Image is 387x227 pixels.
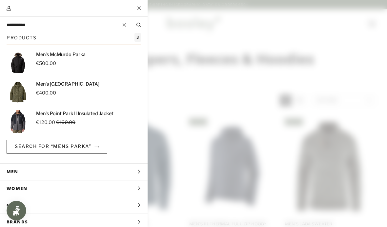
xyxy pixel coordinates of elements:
p: Men's McMurdo Parka [36,51,86,58]
input: Search our store [7,22,119,29]
span: Search for “Mens parka” [15,143,91,149]
p: Men's Point Park II Insulated Jacket [36,110,113,117]
span: €400.00 [36,90,56,96]
a: Men's McMurdo Parka €500.00 [7,51,141,74]
img: Men's Windshadow Parka [7,81,30,104]
iframe: Button to open loyalty program pop-up [7,201,26,220]
p: Products [7,34,36,41]
span: €120.00 [36,119,55,125]
button: Reset [119,16,130,33]
a: Men's [GEOGRAPHIC_DATA] €400.00 [7,81,141,104]
a: Men's Point Park II Insulated Jacket €120.00 €160.00 [7,110,141,133]
span: 3 [134,33,141,42]
img: Men's Point Park II Insulated Jacket [7,110,30,133]
ul: Products [7,51,141,133]
p: Men's [GEOGRAPHIC_DATA] [36,81,99,88]
span: €160.00 [56,119,75,125]
img: Men's McMurdo Parka [7,51,30,74]
div: Search for “Mens parka” [7,33,141,163]
span: €500.00 [36,60,56,66]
